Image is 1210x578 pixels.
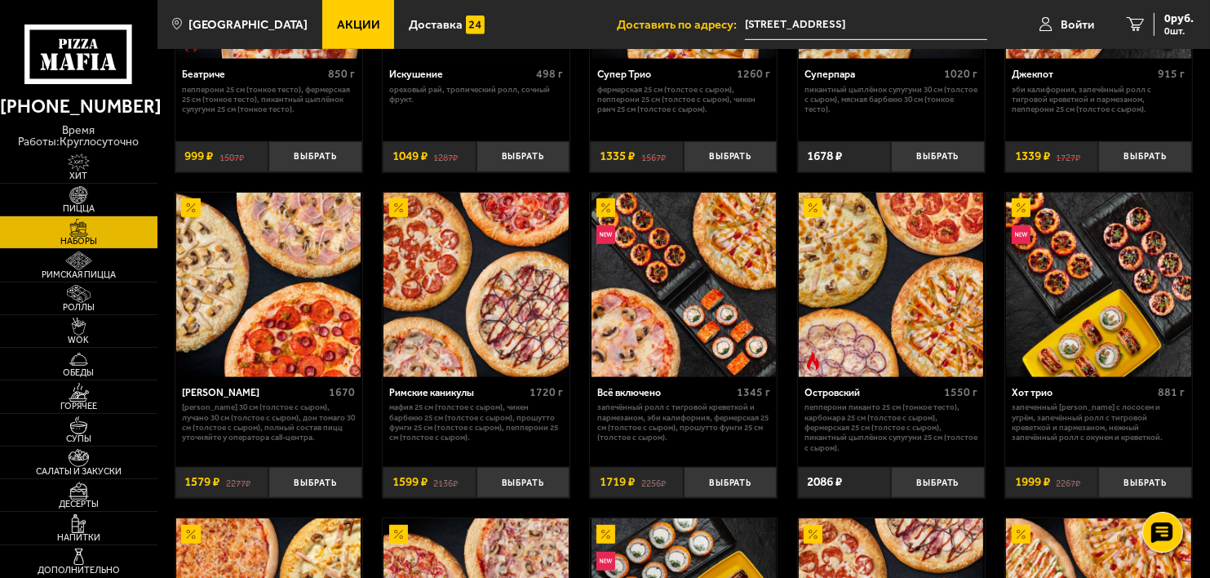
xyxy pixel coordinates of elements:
[389,525,408,544] img: Акционный
[684,467,778,498] button: Выбрать
[807,150,842,162] span: 1678 ₽
[409,19,463,31] span: Доставка
[389,387,525,399] div: Римские каникулы
[597,69,733,81] div: Супер Трио
[737,67,770,81] span: 1260 г
[433,150,458,162] s: 1287 ₽
[433,476,458,488] s: 2136 ₽
[596,525,615,544] img: Акционный
[596,198,615,217] img: Акционный
[804,198,822,217] img: Акционный
[389,85,562,105] p: Ореховый рай, Тропический ролл, Сочный фрукт.
[804,525,822,544] img: Акционный
[392,150,428,162] span: 1049 ₽
[1012,387,1154,399] div: Хот трио
[328,67,355,81] span: 850 г
[804,402,977,453] p: Пепперони Пиканто 25 см (тонкое тесто), Карбонара 25 см (толстое с сыром), Фермерская 25 см (толс...
[268,467,362,498] button: Выбрать
[176,193,361,377] img: Хет Трик
[804,85,977,115] p: Пикантный цыплёнок сулугуни 30 см (толстое с сыром), Мясная Барбекю 30 см (тонкое тесто).
[389,198,408,217] img: Акционный
[182,402,355,442] p: [PERSON_NAME] 30 см (толстое с сыром), Лучано 30 см (толстое с сыром), Дон Томаго 30 см (толстое ...
[597,387,733,399] div: Всё включено
[1061,19,1094,31] span: Войти
[641,476,666,488] s: 2256 ₽
[181,525,200,544] img: Акционный
[466,16,485,34] img: 15daf4d41897b9f0e9f617042186c801.svg
[592,193,776,377] img: Всё включено
[392,476,428,488] span: 1599 ₽
[1098,141,1192,172] button: Выбрать
[530,385,563,399] span: 1720 г
[944,67,977,81] span: 1020 г
[1012,69,1154,81] div: Джекпот
[188,19,308,31] span: [GEOGRAPHIC_DATA]
[799,193,983,377] img: Островский
[597,402,770,442] p: Запечённый ролл с тигровой креветкой и пармезаном, Эби Калифорния, Фермерская 25 см (толстое с сы...
[1012,402,1185,442] p: Запеченный [PERSON_NAME] с лососем и угрём, Запечённый ролл с тигровой креветкой и пармезаном, Не...
[617,19,745,31] span: Доставить по адресу:
[389,402,562,442] p: Мафия 25 см (толстое с сыром), Чикен Барбекю 25 см (толстое с сыром), Прошутто Фунги 25 см (толст...
[1159,67,1186,81] span: 915 г
[1005,193,1192,377] a: АкционныйНовинкаХот трио
[1015,476,1050,488] span: 1999 ₽
[389,69,531,81] div: Искушение
[329,385,355,399] span: 1670
[1012,198,1030,217] img: Акционный
[596,225,615,244] img: Новинка
[1159,385,1186,399] span: 881 г
[596,552,615,571] img: Новинка
[1098,467,1192,498] button: Выбрать
[383,193,568,377] img: Римские каникулы
[1006,193,1190,377] img: Хот трио
[1015,150,1050,162] span: 1339 ₽
[181,198,200,217] img: Акционный
[476,141,570,172] button: Выбрать
[1164,26,1194,36] span: 0 шт.
[1012,85,1185,115] p: Эби Калифорния, Запечённый ролл с тигровой креветкой и пармезаном, Пепперони 25 см (толстое с сыр...
[641,150,666,162] s: 1567 ₽
[597,85,770,115] p: Фермерская 25 см (толстое с сыром), Пепперони 25 см (толстое с сыром), Чикен Ранч 25 см (толстое ...
[383,193,570,377] a: АкционныйРимские каникулы
[807,476,842,488] span: 2086 ₽
[1012,525,1030,544] img: Акционный
[175,193,362,377] a: АкционныйХет Трик
[684,141,778,172] button: Выбрать
[182,387,325,399] div: [PERSON_NAME]
[184,476,219,488] span: 1579 ₽
[804,387,940,399] div: Островский
[600,150,635,162] span: 1335 ₽
[219,150,244,162] s: 1507 ₽
[476,467,570,498] button: Выбрать
[804,69,940,81] div: Суперпара
[798,193,985,377] a: АкционныйОстрое блюдоОстровский
[944,385,977,399] span: 1550 г
[337,19,380,31] span: Акции
[1164,13,1194,24] span: 0 руб.
[536,67,563,81] span: 498 г
[804,352,822,371] img: Острое блюдо
[600,476,635,488] span: 1719 ₽
[891,467,985,498] button: Выбрать
[184,150,213,162] span: 999 ₽
[182,85,355,115] p: Пепперони 25 см (тонкое тесто), Фермерская 25 см (тонкое тесто), Пикантный цыплёнок сулугуни 25 с...
[1012,225,1030,244] img: Новинка
[1056,476,1080,488] s: 2267 ₽
[737,385,770,399] span: 1345 г
[745,10,987,40] input: Ваш адрес доставки
[182,69,324,81] div: Беатриче
[891,141,985,172] button: Выбрать
[590,193,777,377] a: АкционныйНовинкаВсё включено
[1056,150,1080,162] s: 1727 ₽
[226,476,250,488] s: 2277 ₽
[268,141,362,172] button: Выбрать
